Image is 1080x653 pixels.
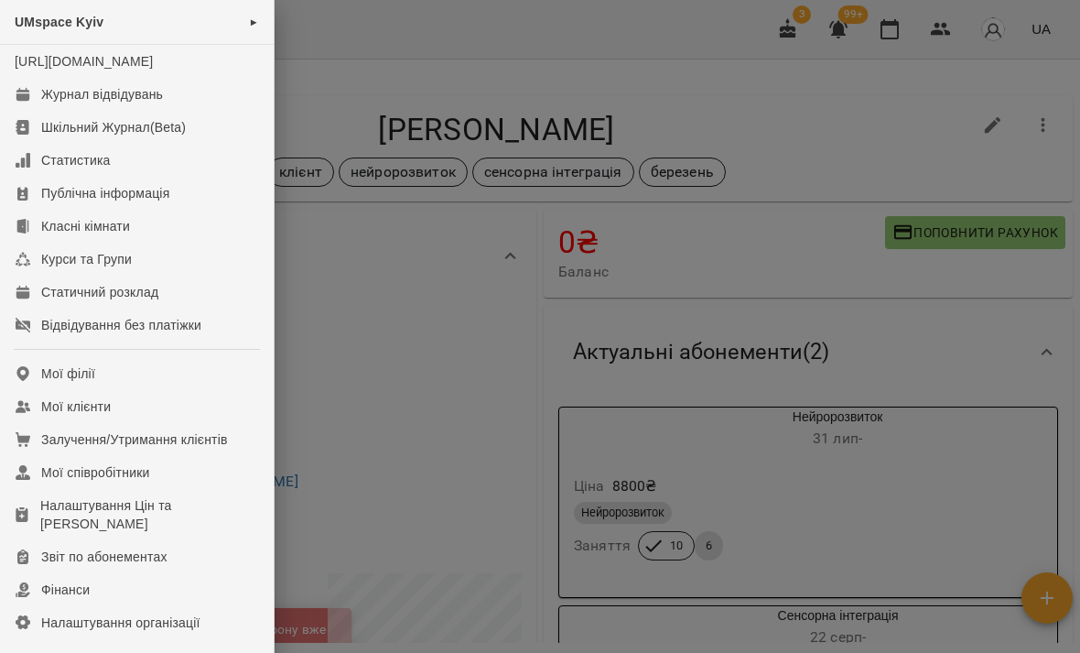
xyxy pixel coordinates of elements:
div: Звіт по абонементах [41,548,167,566]
div: Мої клієнти [41,397,111,416]
div: Налаштування організації [41,614,200,632]
a: [URL][DOMAIN_NAME] [15,54,153,69]
div: Класні кімнати [41,217,130,235]
div: Залучення/Утримання клієнтів [41,430,228,449]
div: Статичний розклад [41,283,158,301]
span: ► [249,15,259,29]
div: Журнал відвідувань [41,85,163,103]
div: Публічна інформація [41,184,169,202]
div: Фінанси [41,581,90,599]
div: Налаштування Цін та [PERSON_NAME] [40,496,259,533]
div: Шкільний Журнал(Beta) [41,118,186,136]
div: Курси та Групи [41,250,132,268]
div: Мої філії [41,365,95,383]
div: Мої співробітники [41,463,150,482]
span: UMspace Kyiv [15,15,103,29]
div: Статистика [41,151,111,169]
div: Відвідування без платіжки [41,316,201,334]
